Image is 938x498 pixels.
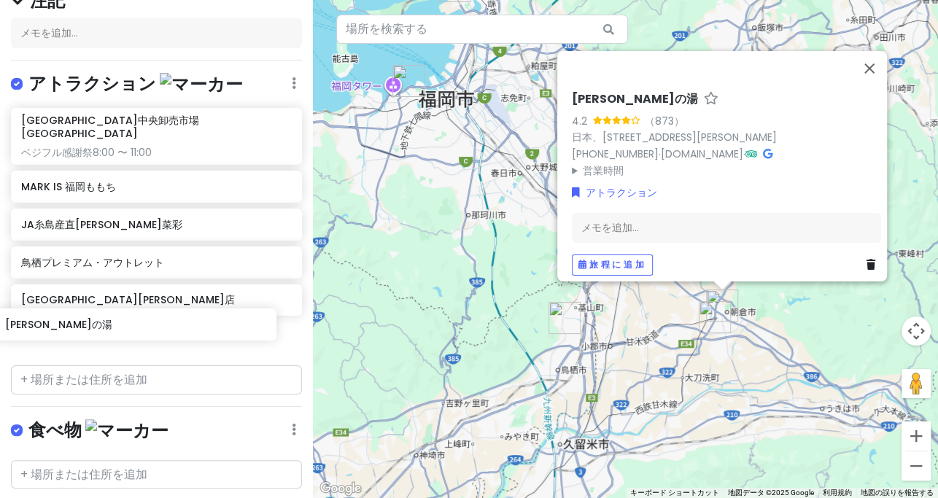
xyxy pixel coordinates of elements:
a: 日本、[STREET_ADDRESS][PERSON_NAME] [572,130,777,144]
a: [DOMAIN_NAME] [661,146,743,160]
a: スタープレイス [704,91,718,106]
font: 営業時間 [583,163,624,177]
input: + 場所または住所を追加 [11,365,302,394]
font: 食べ物 [28,418,82,442]
button: 旅程に追加 [572,254,653,276]
i: トリップアドバイザー [745,148,757,158]
font: · [659,147,661,160]
font: 旅程に追加 [589,258,647,271]
button: ズームアウト [902,451,931,481]
summary: 営業時間 [572,162,881,178]
img: マーカー [160,73,243,96]
a: Google マップでこの地域を開きます（新しいウィンドウが開きます） [317,479,365,498]
button: キーボード反対 [630,488,719,498]
font: アトラクション [586,185,657,200]
input: 場所を検索する [336,15,628,44]
button: ズームイン [902,421,931,451]
font: メモを追加... [20,26,78,40]
button: 地図のカメラコントロール [902,316,931,346]
font: （873） [645,113,684,128]
font: 地図データ ©2025 Google [728,489,814,497]
font: [PERSON_NAME]の湯 [572,90,698,106]
button: 地図上にペグマンを落として、ストリートビューを開きます [902,369,931,398]
img: グーグル [317,479,365,498]
font: メモを追加... [581,220,639,235]
i: Googleマップ [763,148,772,158]
button: 閉じる [852,50,887,85]
img: マーカー [85,419,168,442]
a: 利用規約 [823,489,852,497]
div: 鳥栖プレミアム・アウトレット [549,302,581,334]
font: アトラクション [28,71,156,96]
a: 地図の誤りを報告する [861,489,934,497]
div: MARK IS 福岡ももち [392,65,425,97]
font: 4.2 [572,113,587,128]
a: アトラクション [572,184,657,201]
font: · [743,147,745,160]
div: HOTEL AZ 福岡甘木インター店 [699,301,731,333]
div: 卑弥呼ロマンの湯 [706,289,738,322]
a: 場所を削除 [867,257,881,273]
a: [PHONE_NUMBER] [572,146,659,160]
input: + 場所または住所を追加 [11,460,302,489]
